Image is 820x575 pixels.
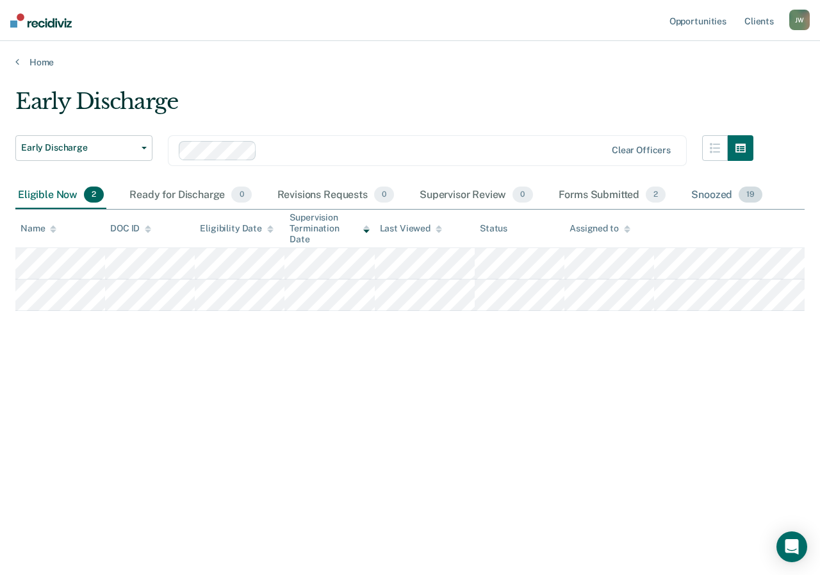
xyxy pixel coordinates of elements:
[480,223,507,234] div: Status
[15,135,152,161] button: Early Discharge
[789,10,810,30] div: J W
[127,181,254,210] div: Ready for Discharge0
[556,181,669,210] div: Forms Submitted2
[380,223,442,234] div: Last Viewed
[200,223,274,234] div: Eligibility Date
[646,187,666,203] span: 2
[15,88,753,125] div: Early Discharge
[84,187,104,203] span: 2
[110,223,151,234] div: DOC ID
[20,223,56,234] div: Name
[512,187,532,203] span: 0
[374,187,394,203] span: 0
[739,187,762,203] span: 19
[290,212,369,244] div: Supervision Termination Date
[776,531,807,562] div: Open Intercom Messenger
[275,181,397,210] div: Revisions Requests0
[15,181,106,210] div: Eligible Now2
[789,10,810,30] button: JW
[10,13,72,28] img: Recidiviz
[570,223,630,234] div: Assigned to
[231,187,251,203] span: 0
[15,56,805,68] a: Home
[21,142,136,153] span: Early Discharge
[689,181,765,210] div: Snoozed19
[417,181,536,210] div: Supervisor Review0
[612,145,671,156] div: Clear officers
